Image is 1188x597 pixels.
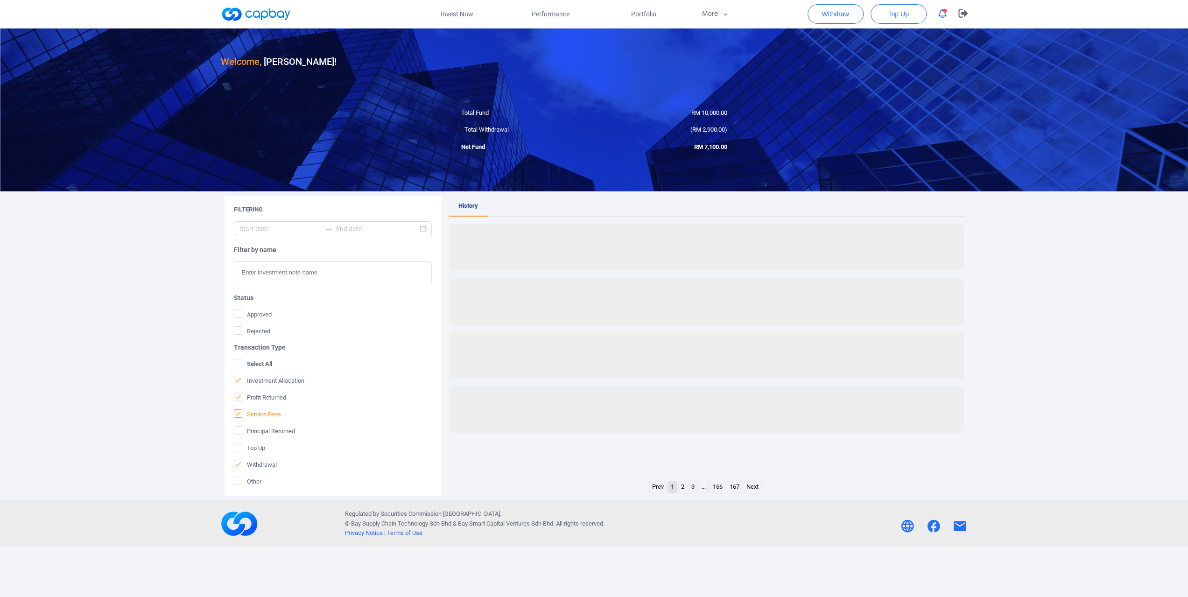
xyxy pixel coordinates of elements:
div: Total Fund [454,108,594,118]
span: Withdrawal [234,460,277,469]
button: Top Up [871,4,927,24]
span: Other [234,477,261,486]
div: - Total Withdrawal [454,125,594,135]
h5: Status [234,294,432,302]
a: ... [699,481,708,493]
span: Top Up [234,443,265,452]
input: Start date [239,224,321,234]
a: Page 2 [679,481,687,493]
a: Terms of Use [387,529,422,536]
a: Page 167 [727,481,742,493]
span: Welcome, [221,56,261,67]
span: Principal Returned [234,426,295,435]
button: Withdraw [808,4,864,24]
span: Top Up [888,9,908,19]
span: RM 10,000.00 [691,109,727,116]
a: Page 166 [710,481,725,493]
h5: Filtering [234,205,263,214]
h3: [PERSON_NAME] ! [221,54,337,69]
a: Previous page [650,481,666,493]
p: Regulated by Securities Commission [GEOGRAPHIC_DATA]. © Bay Supply Chain Technology Sdn Bhd & . A... [345,509,605,538]
span: RM 7,100.00 [694,143,727,150]
span: Service Fees [234,409,281,419]
span: Performance [531,9,569,19]
input: Enter investment note name [234,261,432,284]
span: History [458,202,478,209]
div: Net Fund [454,142,594,152]
span: swap-right [325,225,332,232]
a: Privacy Notice [345,529,383,536]
h5: Transaction Type [234,343,432,351]
span: Select All [234,359,272,368]
span: Rejected [234,326,270,336]
h5: Filter by name [234,246,432,254]
span: Investment Allocation [234,376,304,385]
img: footerLogo [221,505,258,542]
span: Bay Smart Capital Ventures Sdn Bhd [458,520,553,527]
a: Page 1 is your current page [668,481,676,493]
span: Profit Returned [234,393,286,402]
a: Page 3 [689,481,697,493]
a: Next page [744,481,761,493]
input: End date [336,224,418,234]
span: Approved [234,309,272,319]
span: RM 2,900.00 [692,126,725,133]
div: ( ) [594,125,734,135]
span: Portfolio [631,9,656,19]
span: to [325,225,332,232]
